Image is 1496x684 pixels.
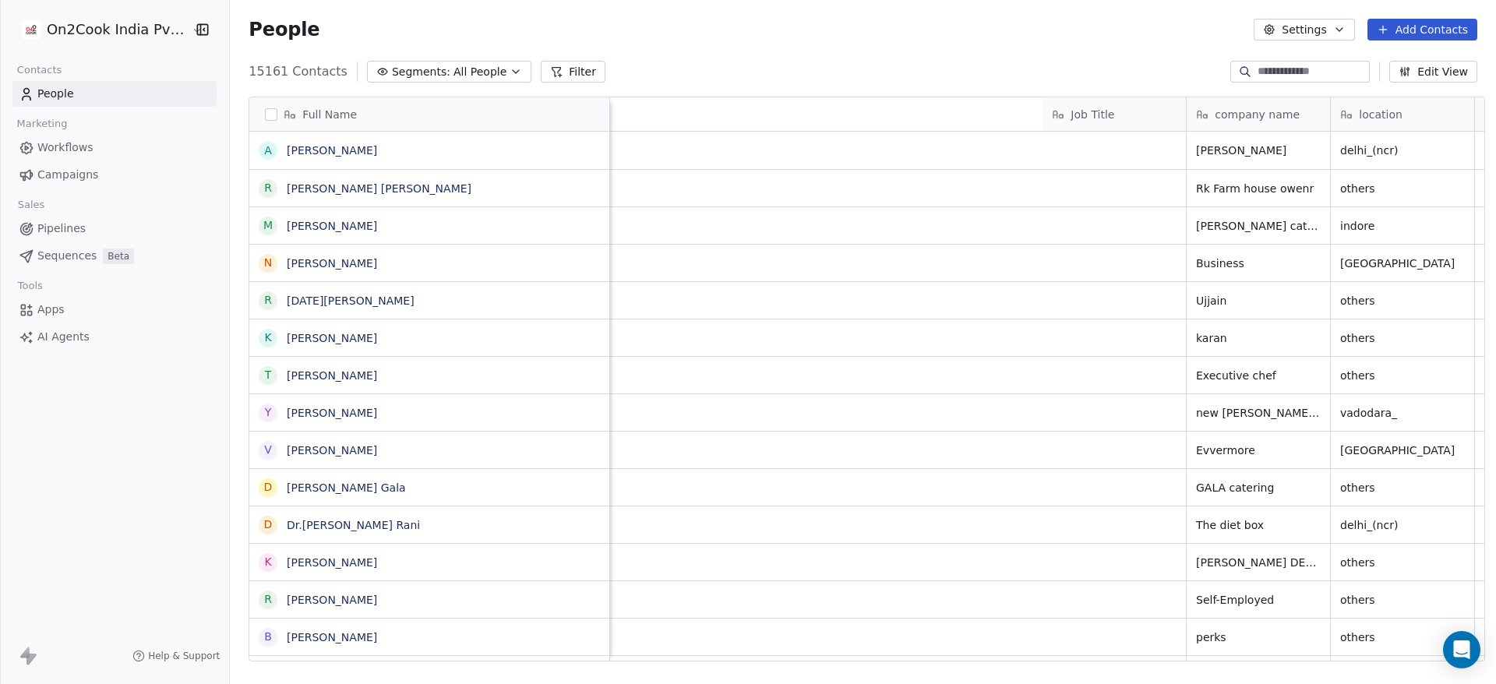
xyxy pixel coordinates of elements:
[19,16,182,43] button: On2Cook India Pvt. Ltd.
[12,135,217,160] a: Workflows
[265,330,272,346] div: K
[1340,256,1465,271] span: [GEOGRAPHIC_DATA]
[265,629,273,645] div: B
[12,297,217,323] a: Apps
[249,62,348,81] span: 15161 Contacts
[12,162,217,188] a: Campaigns
[1340,181,1465,196] span: others
[1196,218,1321,234] span: [PERSON_NAME] caterers
[1196,330,1321,346] span: karan
[37,139,93,156] span: Workflows
[1071,107,1114,122] span: Job Title
[1196,181,1321,196] span: Rk Farm house owenr
[1196,592,1321,608] span: Self-Employed
[249,132,610,662] div: grid
[265,367,272,383] div: T
[264,255,272,271] div: N
[1340,442,1465,458] span: [GEOGRAPHIC_DATA]
[1340,480,1465,495] span: others
[1367,19,1477,41] button: Add Contacts
[12,216,217,242] a: Pipelines
[264,292,272,309] div: R
[1389,61,1477,83] button: Edit View
[1187,97,1330,131] div: company name
[541,61,605,83] button: Filter
[302,107,357,122] span: Full Name
[249,97,609,131] div: Full Name
[265,143,273,159] div: A
[264,479,273,495] div: D
[1340,555,1465,570] span: others
[37,329,90,345] span: AI Agents
[1359,107,1402,122] span: location
[1443,631,1480,668] div: Open Intercom Messenger
[37,220,86,237] span: Pipelines
[148,650,220,662] span: Help & Support
[287,182,471,195] a: [PERSON_NAME] [PERSON_NAME]
[37,167,98,183] span: Campaigns
[1196,442,1321,458] span: Evvermore
[287,220,377,232] a: [PERSON_NAME]
[287,519,420,531] a: Dr.[PERSON_NAME] Rani
[132,650,220,662] a: Help & Support
[1340,330,1465,346] span: others
[47,19,188,40] span: On2Cook India Pvt. Ltd.
[12,324,217,350] a: AI Agents
[1340,293,1465,309] span: others
[37,301,65,318] span: Apps
[1196,368,1321,383] span: Executive chef
[1331,97,1474,131] div: location
[265,554,272,570] div: K
[264,517,273,533] div: D
[287,594,377,606] a: [PERSON_NAME]
[1196,143,1321,158] span: [PERSON_NAME]
[1340,368,1465,383] span: others
[1340,629,1465,645] span: others
[1196,629,1321,645] span: perks
[287,332,377,344] a: [PERSON_NAME]
[453,64,506,80] span: All People
[1215,107,1300,122] span: company name
[264,591,272,608] div: R
[263,217,273,234] div: M
[22,20,41,39] img: on2cook%20logo-04%20copy.jpg
[264,180,272,196] div: R
[287,444,377,457] a: [PERSON_NAME]
[10,112,74,136] span: Marketing
[287,556,377,569] a: [PERSON_NAME]
[1340,592,1465,608] span: others
[37,248,97,264] span: Sequences
[10,58,69,82] span: Contacts
[287,257,377,270] a: [PERSON_NAME]
[1340,517,1465,533] span: delhi_(ncr)
[287,369,377,382] a: [PERSON_NAME]
[1340,405,1465,421] span: vadodara_
[249,18,319,41] span: People
[11,193,51,217] span: Sales
[1340,143,1465,158] span: delhi_(ncr)
[103,249,134,264] span: Beta
[12,243,217,269] a: SequencesBeta
[1340,218,1465,234] span: indore
[287,407,377,419] a: [PERSON_NAME]
[287,144,377,157] a: [PERSON_NAME]
[1196,555,1321,570] span: [PERSON_NAME] DENTAL
[11,274,49,298] span: Tools
[392,64,450,80] span: Segments:
[1254,19,1354,41] button: Settings
[1043,97,1186,131] div: Job Title
[1196,517,1321,533] span: The diet box
[287,631,377,643] a: [PERSON_NAME]
[37,86,74,102] span: People
[1196,480,1321,495] span: GALA catering
[287,294,415,307] a: [DATE][PERSON_NAME]
[287,481,406,494] a: [PERSON_NAME] Gala
[1196,256,1321,271] span: Business
[1196,405,1321,421] span: new [PERSON_NAME] marketing co.
[1196,293,1321,309] span: Ujjain
[12,81,217,107] a: People
[265,404,272,421] div: Y
[265,442,273,458] div: V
